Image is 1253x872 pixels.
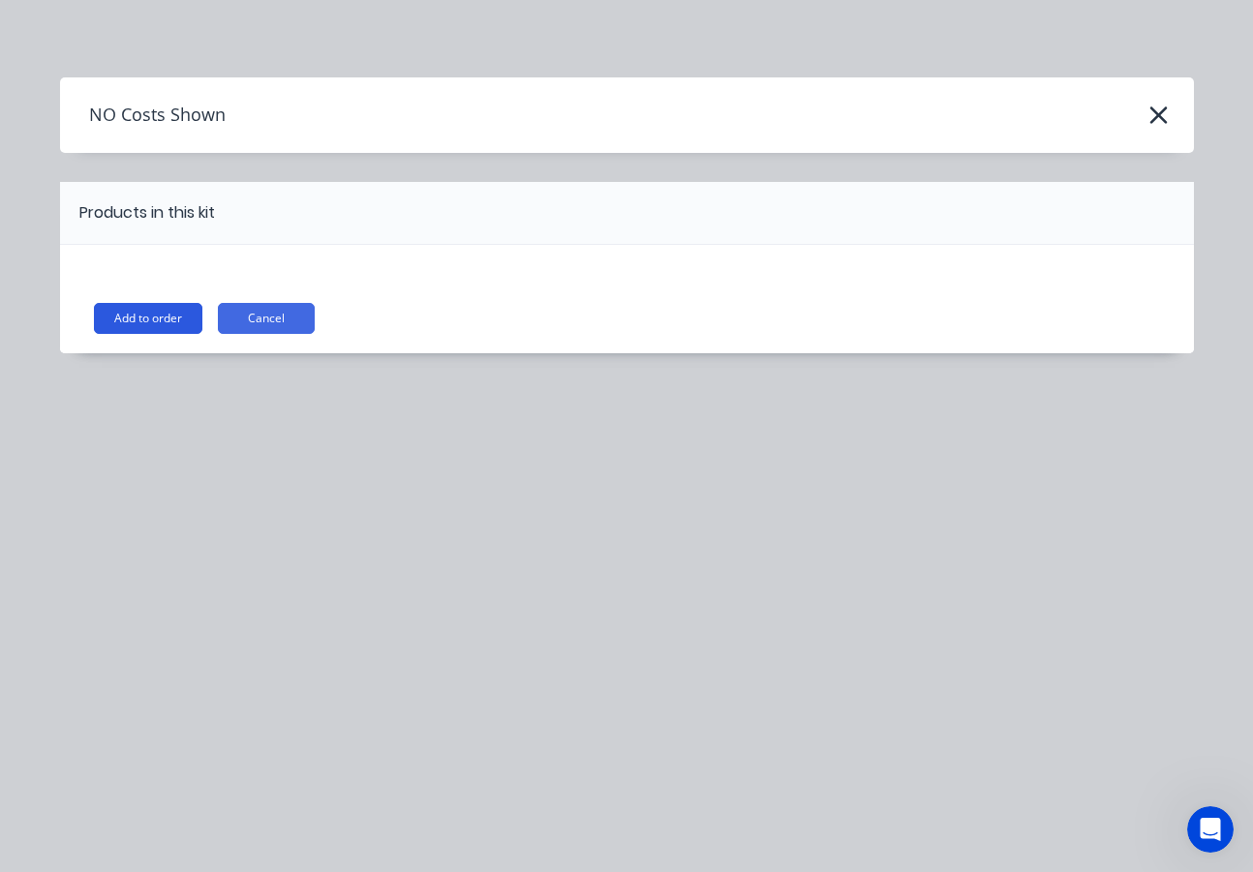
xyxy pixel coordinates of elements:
[94,303,202,334] button: Add to order
[13,8,49,45] button: go back
[340,9,375,44] div: Close
[79,201,215,225] div: Products in this kit
[1187,806,1234,853] iframe: Intercom live chat
[218,303,315,334] button: Cancel
[60,97,226,134] h4: NO Costs Shown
